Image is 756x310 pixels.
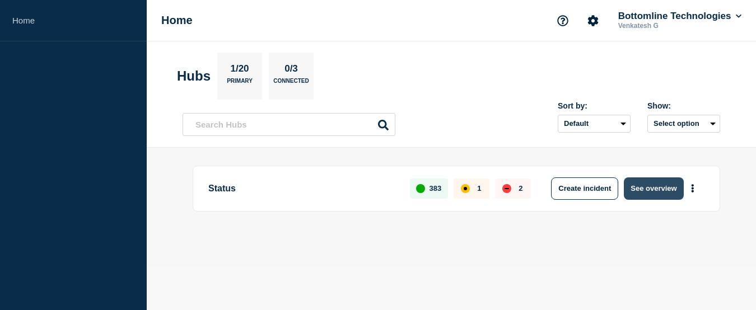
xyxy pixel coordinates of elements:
p: 1/20 [226,63,253,78]
p: 1 [477,184,481,192]
button: Create incident [551,177,618,200]
h1: Home [161,14,193,27]
button: More actions [685,178,700,199]
h2: Hubs [177,68,211,84]
button: See overview [624,177,683,200]
p: Status [208,177,397,200]
p: 0/3 [281,63,302,78]
div: Show: [647,101,720,110]
button: Bottomline Technologies [616,11,744,22]
p: Primary [227,78,253,90]
button: Select option [647,115,720,133]
div: affected [461,184,470,193]
p: 383 [430,184,442,192]
div: down [502,184,511,193]
p: Venkatesh G [616,22,732,30]
button: Support [551,9,575,32]
div: up [416,184,425,193]
select: Sort by [558,115,631,133]
div: Sort by: [558,101,631,110]
p: Connected [273,78,309,90]
button: Account settings [581,9,605,32]
input: Search Hubs [183,113,395,136]
p: 2 [519,184,522,192]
